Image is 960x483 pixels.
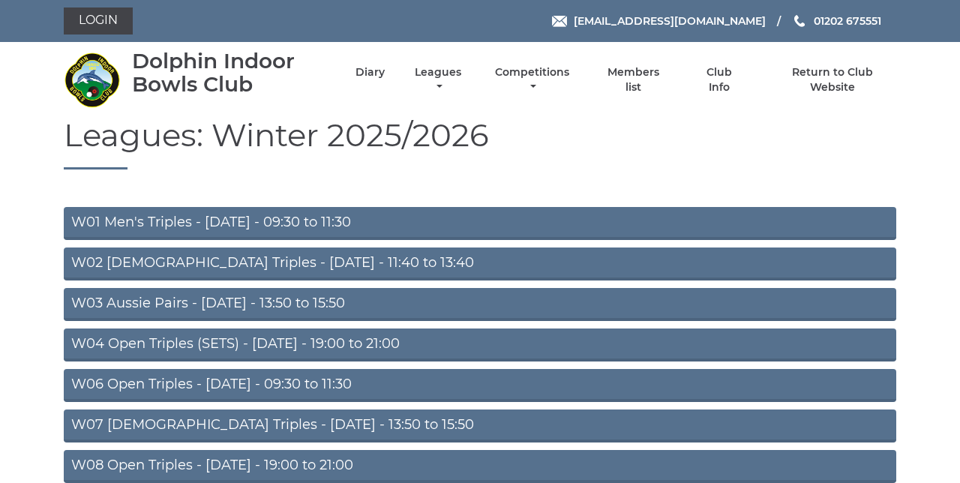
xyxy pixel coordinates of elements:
a: W04 Open Triples (SETS) - [DATE] - 19:00 to 21:00 [64,328,896,361]
a: W01 Men's Triples - [DATE] - 09:30 to 11:30 [64,207,896,240]
img: Email [552,16,567,27]
h1: Leagues: Winter 2025/2026 [64,118,896,169]
a: W07 [DEMOGRAPHIC_DATA] Triples - [DATE] - 13:50 to 15:50 [64,409,896,442]
a: Leagues [411,65,465,94]
img: Phone us [794,15,805,27]
a: Members list [599,65,668,94]
a: Return to Club Website [769,65,896,94]
a: W03 Aussie Pairs - [DATE] - 13:50 to 15:50 [64,288,896,321]
a: W06 Open Triples - [DATE] - 09:30 to 11:30 [64,369,896,402]
a: Diary [355,65,385,79]
a: Email [EMAIL_ADDRESS][DOMAIN_NAME] [552,13,766,29]
span: 01202 675551 [814,14,881,28]
a: Phone us 01202 675551 [792,13,881,29]
a: W08 Open Triples - [DATE] - 19:00 to 21:00 [64,450,896,483]
a: Competitions [491,65,573,94]
a: W02 [DEMOGRAPHIC_DATA] Triples - [DATE] - 11:40 to 13:40 [64,247,896,280]
div: Dolphin Indoor Bowls Club [132,49,329,96]
img: Dolphin Indoor Bowls Club [64,52,120,108]
span: [EMAIL_ADDRESS][DOMAIN_NAME] [574,14,766,28]
a: Login [64,7,133,34]
a: Club Info [694,65,743,94]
